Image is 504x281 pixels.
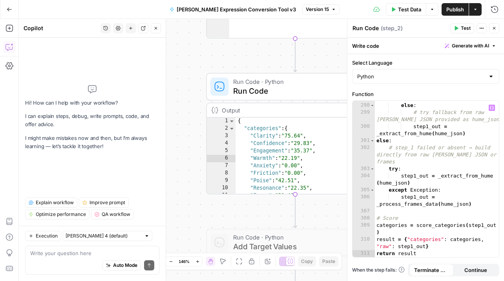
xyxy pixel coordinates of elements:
[347,38,504,54] div: Write code
[398,5,421,13] span: Test Data
[352,194,375,208] div: 306
[370,165,374,172] span: Toggle code folding, rows 303 through 304
[207,155,236,162] div: 6
[89,199,125,206] span: Improve prompt
[207,147,236,155] div: 5
[207,192,236,199] div: 11
[454,264,498,276] button: Continue
[177,5,296,13] span: [PERSON_NAME] Expression Conversion Tool v3
[294,194,297,228] g: Edge from step_2 to step_5
[322,258,335,265] span: Paste
[357,73,485,80] input: Python
[352,137,375,144] div: 301
[352,123,375,137] div: 300
[302,4,340,15] button: Version 15
[179,258,190,265] span: 146%
[352,208,375,215] div: 307
[352,59,499,67] label: Select Language
[207,132,236,140] div: 3
[165,3,301,16] button: [PERSON_NAME] Expression Conversion Tool v3
[461,25,471,32] span: Test
[36,211,86,218] span: Optimize performance
[301,258,313,265] span: Copy
[352,24,379,32] textarea: Run Code
[24,24,98,32] div: Copilot
[36,232,58,239] span: Execution
[233,241,352,252] span: Add Target Values
[352,236,375,250] div: 310
[352,266,405,274] a: When the step fails:
[206,73,384,194] div: Run Code · PythonRun CodeStep 2Output{ "categories":{ "Clarity":"75.64", "Confidence":"29.83", "E...
[352,172,375,187] div: 304
[352,250,375,257] div: 311
[452,42,489,49] span: Generate with AI
[206,229,384,256] div: Run Code · PythonAdd Target ValuesStep 5
[352,90,499,98] label: Function
[352,165,375,172] div: 303
[352,215,375,222] div: 308
[25,134,159,150] p: I might make mistakes now and then, but I’m always learning — let’s tackle it together!
[370,137,374,144] span: Toggle code folding, rows 301 through 306
[306,6,329,13] span: Version 15
[102,260,141,270] button: Auto Mode
[298,256,316,266] button: Copy
[207,170,236,177] div: 8
[207,185,236,192] div: 10
[446,5,464,13] span: Publish
[66,232,141,240] input: Claude Sonnet 4 (default)
[207,177,236,185] div: 9
[36,199,74,206] span: Explain workflow
[228,118,235,125] span: Toggle code folding, rows 1 through 261
[91,209,134,219] button: QA workflow
[294,38,297,72] g: Edge from step_1 to step_2
[25,231,61,241] button: Execution
[233,233,352,242] span: Run Code · Python
[352,222,375,236] div: 309
[352,144,375,165] div: 302
[233,85,352,96] span: Run Code
[228,125,235,132] span: Toggle code folding, rows 2 through 15
[370,102,374,109] span: Toggle code folding, rows 298 through 300
[25,99,159,107] p: Hi! How can I help with your workflow?
[113,262,137,269] span: Auto Mode
[207,162,236,170] div: 7
[464,266,487,274] span: Continue
[207,125,236,132] div: 2
[386,3,426,16] button: Test Data
[25,198,77,208] button: Explain workflow
[370,187,374,194] span: Toggle code folding, rows 305 through 306
[442,3,469,16] button: Publish
[450,23,474,33] button: Test
[352,187,375,194] div: 305
[352,109,375,123] div: 299
[442,41,499,51] button: Generate with AI
[352,102,375,109] div: 298
[25,209,89,219] button: Optimize performance
[102,211,130,218] span: QA workflow
[381,24,403,32] span: ( step_2 )
[25,112,159,129] p: I can explain steps, debug, write prompts, code, and offer advice.
[207,118,236,125] div: 1
[222,105,352,114] div: Output
[207,140,236,147] div: 4
[319,256,338,266] button: Paste
[79,198,129,208] button: Improve prompt
[233,77,352,86] span: Run Code · Python
[414,266,449,274] span: Terminate Workflow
